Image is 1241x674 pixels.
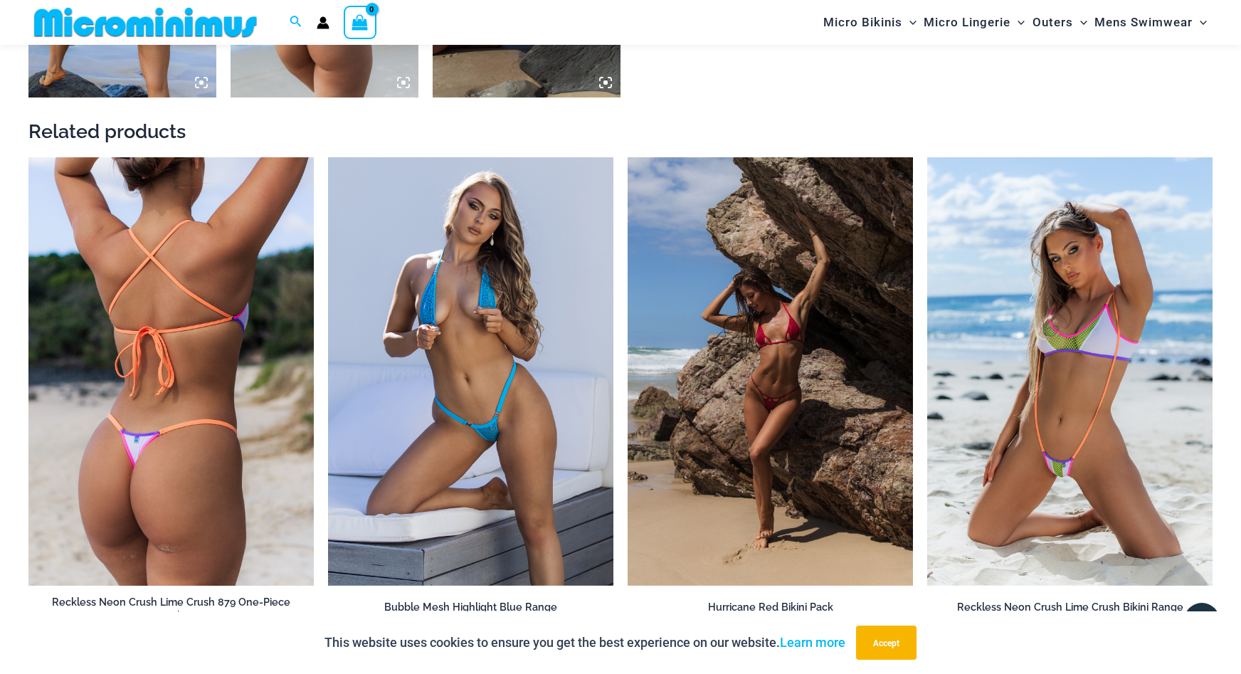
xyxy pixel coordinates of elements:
[902,4,917,41] span: Menu Toggle
[628,157,913,586] a: Hurricane Red 3277 Tri Top 4277 Thong Bottom 05Hurricane Red 3277 Tri Top 4277 Thong Bottom 06Hur...
[1029,4,1091,41] a: OutersMenu ToggleMenu Toggle
[28,6,263,38] img: MM SHOP LOGO FLAT
[820,4,920,41] a: Micro BikinisMenu ToggleMenu Toggle
[344,6,376,38] a: View Shopping Cart, empty
[1010,4,1025,41] span: Menu Toggle
[927,157,1213,586] img: Reckless Neon Crush Lime Crush 349 Crop Top 4561 Sling 05
[1094,4,1193,41] span: Mens Swimwear
[1033,4,1073,41] span: Outers
[1073,4,1087,41] span: Menu Toggle
[328,157,613,586] a: Bubble Mesh Highlight Blue 309 Tri Top 421 Micro 05Bubble Mesh Highlight Blue 309 Tri Top 421 Mic...
[856,626,917,660] button: Accept
[290,14,302,31] a: Search icon link
[328,601,613,614] h2: Bubble Mesh Highlight Blue Range
[823,4,902,41] span: Micro Bikinis
[920,4,1028,41] a: Micro LingerieMenu ToggleMenu Toggle
[28,596,314,628] a: Reckless Neon Crush Lime Crush 879 One-Piece Monokini
[818,2,1213,43] nav: Site Navigation
[1091,4,1210,41] a: Mens SwimwearMenu ToggleMenu Toggle
[328,157,613,586] img: Bubble Mesh Highlight Blue 309 Tri Top 421 Micro 05
[328,601,613,619] a: Bubble Mesh Highlight Blue Range
[628,601,913,614] h2: Hurricane Red Bikini Pack
[927,157,1213,586] a: Reckless Neon Crush Lime Crush 349 Crop Top 4561 Sling 05Reckless Neon Crush Lime Crush 349 Crop ...
[927,601,1213,619] a: Reckless Neon Crush Lime Crush Bikini Range
[28,119,1213,144] h2: Related products
[628,601,913,619] a: Hurricane Red Bikini Pack
[924,4,1010,41] span: Micro Lingerie
[1193,4,1207,41] span: Menu Toggle
[628,157,913,586] img: Hurricane Red 3277 Tri Top 4277 Thong Bottom 05
[324,632,845,653] p: This website uses cookies to ensure you get the best experience on our website.
[927,601,1213,614] h2: Reckless Neon Crush Lime Crush Bikini Range
[28,157,314,586] img: Reckless Neon Crush Lime Crush 879 One Piece 10
[780,635,845,650] a: Learn more
[28,596,314,622] h2: Reckless Neon Crush Lime Crush 879 One-Piece Monokini
[317,16,329,29] a: Account icon link
[28,157,314,586] a: Reckless Neon Crush Lime Crush 879 One Piece 09Reckless Neon Crush Lime Crush 879 One Piece 10Rec...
